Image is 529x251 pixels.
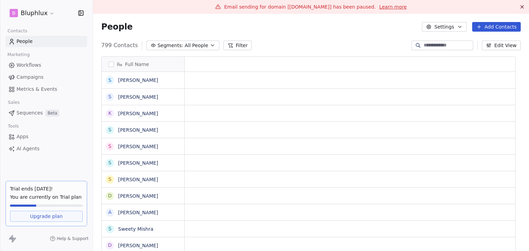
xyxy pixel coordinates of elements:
span: Sequences [17,109,43,117]
a: [PERSON_NAME] [118,160,158,166]
span: Campaigns [17,74,43,81]
a: [PERSON_NAME] [118,144,158,149]
span: Sales [5,97,23,108]
div: Trial ends [DATE]! [10,185,83,192]
span: Bluphlux [21,9,48,18]
div: S [108,143,112,150]
a: Metrics & Events [6,84,87,95]
a: SequencesBeta [6,107,87,119]
a: Help & Support [50,236,89,241]
a: [PERSON_NAME] [118,210,158,215]
div: D [108,192,112,199]
span: 799 Contacts [101,41,138,50]
span: People [101,22,133,32]
span: Apps [17,133,29,140]
div: S [108,93,112,100]
button: Edit View [482,41,521,50]
a: Campaigns [6,72,87,83]
div: K [108,110,111,117]
span: Beta [45,110,59,117]
span: Marketing [4,50,33,60]
span: Help & Support [57,236,89,241]
div: Full Name [102,57,184,72]
div: S [108,126,112,133]
span: Segments: [157,42,183,49]
span: AI Agents [17,145,40,152]
div: S [108,159,112,166]
div: S [108,176,112,183]
a: AI Agents [6,143,87,154]
span: You are currently on Trial plan [10,194,83,200]
a: [PERSON_NAME] [118,94,158,100]
button: Add Contacts [472,22,521,32]
span: Email sending for domain [[DOMAIN_NAME]] has been paused. [224,4,376,10]
button: Settings [422,22,466,32]
span: Tools [5,121,22,131]
a: [PERSON_NAME] [118,193,158,199]
div: A [108,209,112,216]
span: Contacts [4,26,30,36]
span: Workflows [17,62,41,69]
div: S [108,77,112,84]
a: Learn more [379,3,407,10]
a: [PERSON_NAME] [118,243,158,248]
span: B [12,10,15,17]
span: Full Name [125,61,149,68]
a: Sweety Mishra [118,226,153,232]
div: S [108,225,112,232]
a: [PERSON_NAME] [118,111,158,116]
a: [PERSON_NAME] [118,177,158,182]
span: Metrics & Events [17,86,57,93]
a: Upgrade plan [10,211,83,222]
button: Filter [224,41,252,50]
button: BBluphlux [8,7,56,19]
a: Workflows [6,59,87,71]
a: [PERSON_NAME] [118,77,158,83]
span: People [17,38,33,45]
a: People [6,36,87,47]
span: All People [185,42,208,49]
a: [PERSON_NAME] [118,127,158,133]
a: Apps [6,131,87,142]
div: D [108,242,112,249]
span: Upgrade plan [30,213,63,220]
